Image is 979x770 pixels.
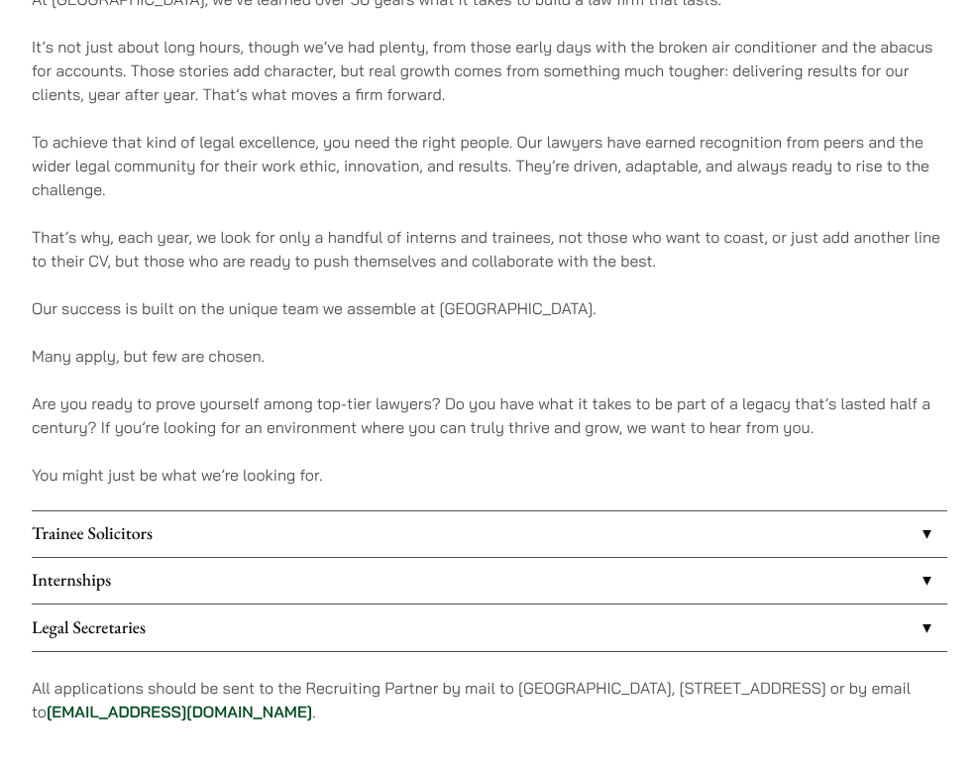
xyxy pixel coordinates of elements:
[32,511,947,557] a: Trainee Solicitors
[47,702,312,721] a: [EMAIL_ADDRESS][DOMAIN_NAME]
[32,344,947,368] p: Many apply, but few are chosen.
[32,558,947,604] a: Internships
[32,391,947,439] p: Are you ready to prove yourself among top-tier lawyers? Do you have what it takes to be part of a...
[32,463,947,487] p: You might just be what we’re looking for.
[32,225,947,273] p: That’s why, each year, we look for only a handful of interns and trainees, not those who want to ...
[32,35,947,106] p: It’s not just about long hours, though we’ve had plenty, from those early days with the broken ai...
[32,296,947,320] p: Our success is built on the unique team we assemble at [GEOGRAPHIC_DATA].
[32,605,947,650] a: Legal Secretaries
[32,676,947,723] p: All applications should be sent to the Recruiting Partner by mail to [GEOGRAPHIC_DATA], [STREET_A...
[32,130,947,201] p: To achieve that kind of legal excellence, you need the right people. Our lawyers have earned reco...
